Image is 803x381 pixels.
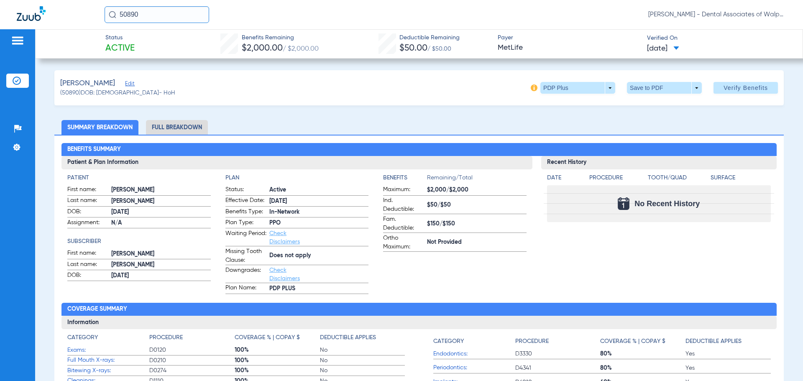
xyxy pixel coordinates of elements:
span: $50/$50 [427,201,526,210]
h4: Benefits [383,174,427,182]
span: Ortho Maximum: [383,234,424,251]
li: Summary Breakdown [61,120,138,135]
img: Calendar [618,197,629,210]
h4: Procedure [515,337,549,346]
h4: Date [547,174,582,182]
span: 100% [235,366,320,375]
span: Yes [685,364,771,372]
span: [PERSON_NAME] - Dental Associates of Walpole [648,10,786,19]
span: 100% [235,356,320,365]
h4: Deductible Applies [685,337,742,346]
span: D3330 [515,350,601,358]
span: Plan Type: [225,218,266,228]
span: [DATE] [111,271,210,280]
span: Fam. Deductible: [383,215,424,233]
app-breakdown-title: Procedure [149,333,235,345]
span: First name: [67,249,108,259]
h4: Coverage % | Copay $ [235,333,300,342]
img: hamburger-icon [11,36,24,46]
app-breakdown-title: Procedure [515,333,601,349]
h4: Procedure [589,174,645,182]
span: 100% [235,346,320,354]
h4: Patient [67,174,210,182]
span: [DATE] [111,208,210,217]
span: 80% [600,350,685,358]
span: [PERSON_NAME] [111,250,210,258]
span: In-Network [269,208,368,217]
h2: Coverage Summary [61,303,776,316]
input: Search for patients [105,6,209,23]
span: Waiting Period: [225,229,266,246]
span: D0120 [149,346,235,354]
h3: Patient & Plan Information [61,156,532,169]
h4: Category [433,337,464,346]
span: [PERSON_NAME] [111,197,210,206]
span: PDP PLUS [269,284,368,293]
h4: Subscriber [67,237,210,246]
span: Endodontics: [433,350,515,358]
h3: Information [61,316,776,329]
span: Verify Benefits [724,84,768,91]
span: D4341 [515,364,601,372]
h4: Tooth/Quad [648,174,708,182]
span: Deductible Remaining [399,33,460,42]
span: Last name: [67,260,108,270]
span: Verified On [647,34,789,43]
span: / $50.00 [427,46,451,52]
h2: Benefits Summary [61,143,776,156]
app-breakdown-title: Coverage % | Copay $ [235,333,320,345]
app-breakdown-title: Tooth/Quad [648,174,708,185]
span: Effective Date: [225,196,266,206]
span: Not Provided [427,238,526,247]
span: Status [105,33,135,42]
span: Assignment: [67,218,108,228]
span: Remaining/Total [427,174,526,185]
img: Zuub Logo [17,6,46,21]
img: info-icon [531,84,537,91]
h3: Recent History [541,156,777,169]
span: Missing Tooth Clause: [225,247,266,265]
img: Search Icon [109,11,116,18]
app-breakdown-title: Benefits [383,174,427,185]
span: No [320,366,405,375]
span: Bitewing X-rays: [67,366,149,375]
span: [PERSON_NAME] [111,261,210,269]
span: MetLife [498,43,640,53]
a: Check Disclaimers [269,230,300,245]
h4: Procedure [149,333,183,342]
span: D0274 [149,366,235,375]
span: Benefits Remaining [242,33,319,42]
span: PPO [269,219,368,228]
span: Periodontics: [433,363,515,372]
app-breakdown-title: Coverage % | Copay $ [600,333,685,349]
span: No [320,346,405,354]
app-breakdown-title: Surface [711,174,770,185]
span: (50890) DOB: [DEMOGRAPHIC_DATA] - HoH [60,89,175,97]
span: No [320,356,405,365]
span: Exams: [67,346,149,355]
span: Benefits Type: [225,207,266,217]
span: [DATE] [647,43,679,54]
iframe: Chat Widget [761,341,803,381]
li: Full Breakdown [146,120,208,135]
h4: Plan [225,174,368,182]
span: Maximum: [383,185,424,195]
span: 80% [600,364,685,372]
span: Yes [685,350,771,358]
a: Check Disclaimers [269,267,300,281]
span: [PERSON_NAME] [111,186,210,194]
span: Last name: [67,196,108,206]
span: N/A [111,219,210,228]
span: $50.00 [399,44,427,53]
app-breakdown-title: Deductible Applies [320,333,405,345]
button: PDP Plus [540,82,615,94]
h4: Surface [711,174,770,182]
h4: Category [67,333,98,342]
span: First name: [67,185,108,195]
span: [PERSON_NAME] [60,78,115,89]
span: [DATE] [269,197,368,206]
app-breakdown-title: Date [547,174,582,185]
h4: Deductible Applies [320,333,376,342]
